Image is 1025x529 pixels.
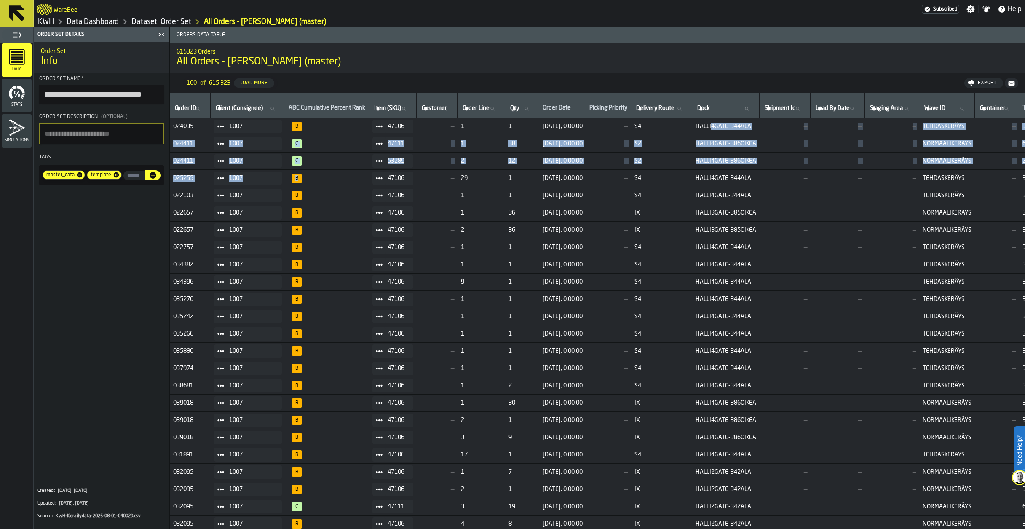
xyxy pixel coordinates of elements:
li: menu Data [2,43,32,77]
span: — [868,227,916,234]
span: Simulations [2,138,32,142]
input: label [923,103,971,114]
span: — [978,279,1016,285]
span: — [868,175,916,182]
span: S4 [634,330,689,337]
span: [DATE], 0.00.00 [543,158,583,164]
span: — [763,158,807,164]
span: 1007 [229,175,275,182]
span: — [420,192,454,199]
span: HALLI4GATE-344ALA [696,175,756,182]
span: [DATE], 0.00.00 [543,330,583,337]
span: 100% [292,156,302,166]
button: button- [1005,78,1018,88]
span: of [200,80,206,86]
input: label [978,103,1015,114]
span: — [420,140,454,147]
span: 36 [508,209,536,216]
span: — [420,296,454,303]
span: — [589,296,628,303]
span: HALLI3GATE-385OIKEA [696,227,756,234]
span: 022657 [173,227,207,234]
span: 1 [508,261,536,268]
span: — [814,279,862,285]
span: [DATE], 0.00.00 [543,227,583,234]
span: 1007 [229,123,275,130]
span: — [978,140,1016,147]
a: link-to-/wh/i/4fb45246-3b77-4bb5-b880-c337c3c5facb/settings/billing [922,5,959,14]
span: S4 [634,279,689,285]
span: 035242 [173,313,207,320]
a: link-to-/wh/i/4fb45246-3b77-4bb5-b880-c337c3c5facb/data/orders/ [131,17,191,27]
span: Required [81,76,84,82]
span: 1 [461,192,502,199]
span: 92% [292,312,302,321]
span: TEHDASKERÄYS [923,192,971,199]
span: HALLI4GATE-344ALA [696,123,756,130]
input: label [634,103,688,114]
span: — [868,192,916,199]
div: Source [37,513,55,519]
span: S4 [634,296,689,303]
button: button-Load More [234,78,274,88]
a: link-to-/wh/i/4fb45246-3b77-4bb5-b880-c337c3c5facb/data [67,17,119,27]
span: label [463,105,490,112]
div: Picking Priority [589,105,627,113]
span: TEHDASKERÄYS [923,244,971,251]
span: HALLI4GATE-344ALA [696,261,756,268]
span: 1007 [229,192,275,199]
span: S4 [634,313,689,320]
div: Order Date [543,105,582,113]
span: 1007 [229,279,275,285]
span: 92% [292,243,302,252]
span: — [589,123,628,130]
span: [DATE], 0.00.00 [543,140,583,147]
span: 1 [508,123,536,130]
span: [DATE], [DATE] [58,488,88,494]
h2: Sub Title [54,5,78,13]
span: — [868,140,916,147]
span: — [868,123,916,130]
span: 47106 [388,175,407,182]
span: All Orders - [PERSON_NAME] (master) [177,55,341,69]
label: button-toggle-Notifications [979,5,994,13]
span: — [763,123,807,130]
span: 1 [461,296,502,303]
span: S4 [634,244,689,251]
span: — [868,296,916,303]
div: Menu Subscription [922,5,959,14]
div: ABC Cumulative Percent Rank [289,105,365,113]
label: input-value- [123,171,145,180]
span: — [978,175,1016,182]
span: Info [41,55,58,68]
span: 53289 [388,158,407,164]
span: 1007 [229,140,275,147]
span: — [868,261,916,268]
span: [DATE], 0.00.00 [543,296,583,303]
span: — [420,175,454,182]
span: label [374,105,401,112]
span: Stats [2,102,32,107]
span: — [420,227,454,234]
span: Remove tag [76,172,85,178]
h2: Sub Title [41,46,162,55]
span: — [589,158,628,164]
span: 1 [508,296,536,303]
span: HALLI4GATE-344ALA [696,296,756,303]
span: — [814,261,862,268]
label: button-toggle-Settings [963,5,978,13]
span: 1007 [229,261,275,268]
span: — [589,227,628,234]
span: Data [2,67,32,72]
span: 1007 [229,244,275,251]
span: 47106 [388,296,407,303]
div: Created [37,488,57,494]
span: 2 [461,227,502,234]
input: label [214,103,281,114]
span: IX [634,209,689,216]
span: HALLI4GATE-344ALA [696,279,756,285]
span: 024035 [173,123,207,130]
span: [DATE], 0.00.00 [543,123,583,130]
span: Help [1008,4,1022,14]
span: HALLI3GATE-385OIKEA [696,209,756,216]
